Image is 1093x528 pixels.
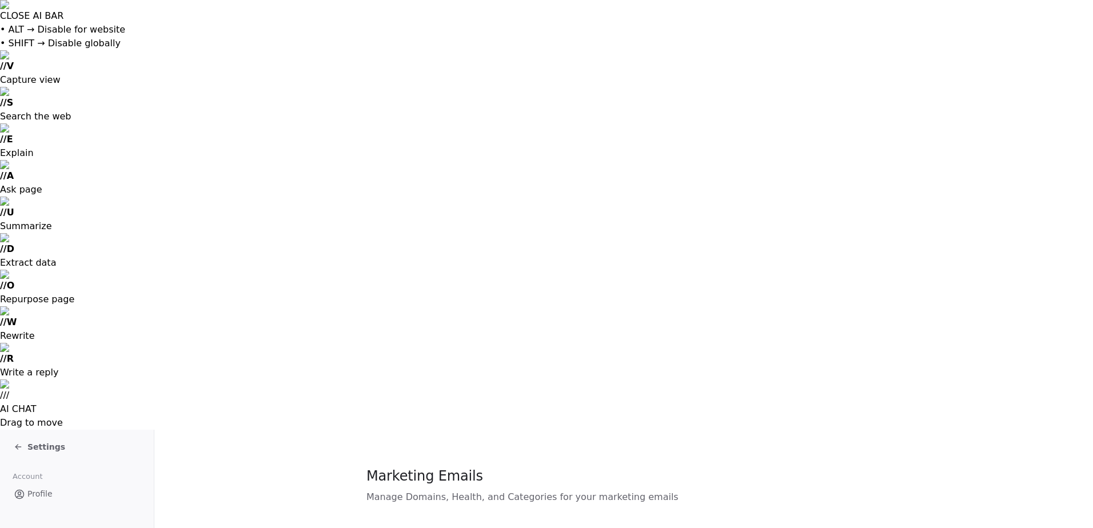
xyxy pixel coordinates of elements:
span: Account [7,468,47,485]
span: Settings [27,441,65,453]
a: Settings [14,441,65,453]
span: Marketing Emails [366,467,483,485]
span: Manage Domains, Health, and Categories for your marketing emails [366,490,881,504]
span: Profile [27,488,53,500]
a: Profile [9,485,145,503]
